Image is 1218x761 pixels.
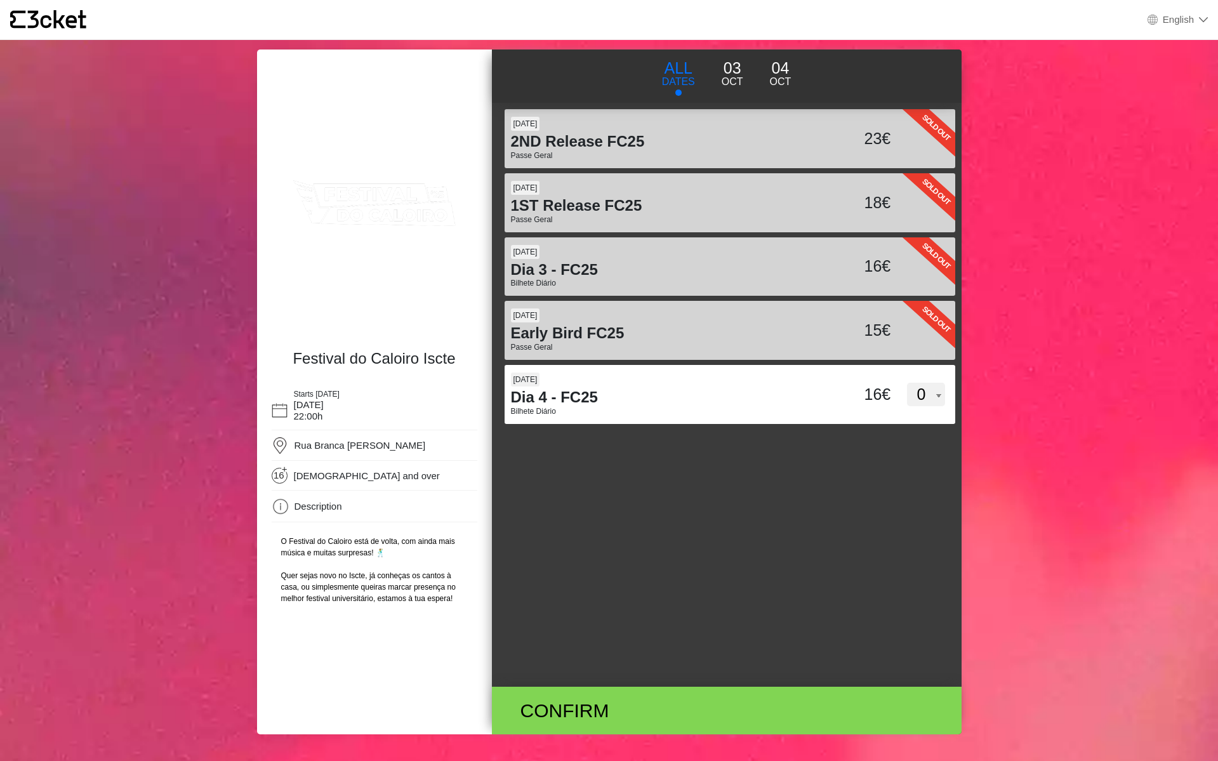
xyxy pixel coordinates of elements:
span: + [281,466,288,472]
span: Starts [DATE] [294,390,340,399]
span: [DATE] [511,373,540,387]
button: ALL DATES [649,56,708,96]
div: 16€ [830,383,894,407]
p: Passe Geral [511,343,830,352]
button: 03 Oct [708,56,757,90]
label: Sold Out [873,134,998,249]
div: 23€ [830,127,894,151]
span: 16 [274,470,288,484]
span: O Festival do Caloiro está de volta, com ainda mais música e muitas surpresas! 🕺 [281,537,455,557]
span: [DATE] [511,308,540,322]
span: [DATE] [511,117,540,131]
span: [DATE] 22:00h [294,399,324,421]
p: ALL [662,56,695,81]
select: [DATE] Dia 4 - FC25 Bilhete Diário 16€ [907,383,945,407]
p: Passe Geral [511,215,830,225]
p: Oct [770,74,791,89]
p: 04 [770,56,791,81]
p: Bilhete Diário [511,407,830,416]
button: Confirm [492,687,962,734]
div: 15€ [830,319,894,343]
label: Sold Out [873,70,998,185]
p: Bilhete Diário [511,279,830,288]
label: Sold Out [873,198,998,313]
h4: Dia 4 - FC25 [511,388,830,407]
p: 03 [722,56,743,81]
label: Sold Out [873,262,998,377]
h4: Early Bird FC25 [511,324,830,343]
div: 16€ [830,255,894,279]
h4: Festival do Caloiro Iscte [275,350,474,368]
p: Passe Geral [511,151,830,161]
div: Confirm [511,696,798,725]
span: [DEMOGRAPHIC_DATA] and over [294,470,440,482]
h4: Dia 3 - FC25 [511,261,830,279]
h4: 2ND Release FC25 [511,133,830,151]
p: DATES [662,74,695,89]
span: Description [295,501,342,512]
span: Rua Branca [PERSON_NAME] [295,440,426,451]
p: Oct [722,74,743,89]
span: [DATE] [511,181,540,195]
h4: 1ST Release FC25 [511,197,830,215]
button: 04 Oct [757,56,805,90]
div: 18€ [830,191,894,215]
img: 27e516f2571b4dc0bfe7fd266fa5469d.webp [268,72,480,337]
span: Quer sejas novo no Iscte, já conheças os cantos à casa, ou simplesmente queiras marcar presença n... [281,571,456,603]
g: {' '} [10,11,25,29]
span: [DATE] [511,245,540,259]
